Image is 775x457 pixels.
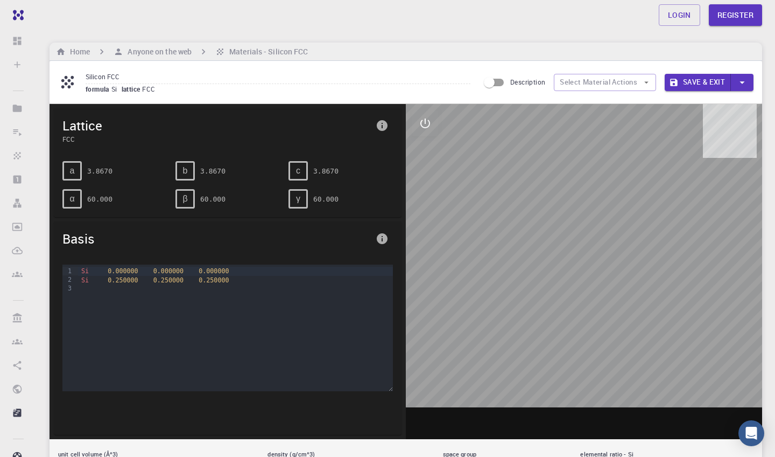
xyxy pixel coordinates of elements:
button: info [371,228,393,250]
nav: breadcrumb [54,46,310,58]
span: Description [510,78,545,86]
span: 0.250000 [108,276,138,284]
pre: 3.8670 [313,162,339,181]
span: formula [86,85,111,93]
button: info [371,115,393,136]
span: α [69,194,74,204]
pre: 3.8670 [200,162,226,181]
h6: Materials - Silicon FCC [225,46,308,58]
span: a [70,166,75,176]
span: 0.000000 [108,267,138,275]
a: Register [709,4,762,26]
span: FCC [142,85,159,93]
div: 2 [62,275,73,284]
span: lattice [122,85,143,93]
button: Save & Exit [665,74,731,91]
pre: 60.000 [313,190,339,209]
span: c [296,166,300,176]
span: b [183,166,188,176]
span: 0.000000 [153,267,184,275]
h6: Anyone on the web [123,46,192,58]
span: Si [81,267,89,275]
span: Si [81,276,89,284]
span: Basis [62,230,371,247]
div: 1 [62,267,73,275]
a: Login [659,4,700,26]
span: β [182,194,187,204]
div: Open Intercom Messenger [738,420,764,446]
span: Si [111,85,122,93]
pre: 3.8670 [87,162,112,181]
span: 0.000000 [199,267,229,275]
span: 0.250000 [153,276,184,284]
div: 3 [62,284,73,293]
span: FCC [62,134,371,144]
pre: 60.000 [87,190,112,209]
span: γ [296,194,300,204]
button: Select Material Actions [554,74,656,91]
span: 0.250000 [199,276,229,284]
span: Lattice [62,117,371,134]
pre: 60.000 [200,190,226,209]
h6: Home [66,46,90,58]
img: logo [9,10,24,20]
